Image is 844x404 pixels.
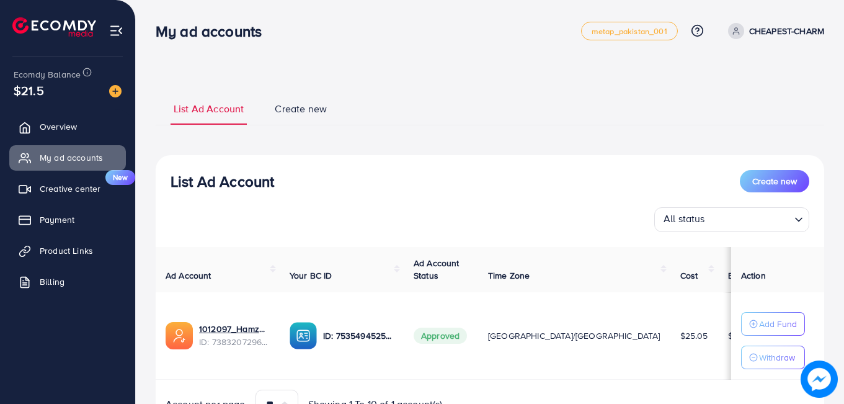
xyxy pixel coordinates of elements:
div: <span class='underline'>1012097_HamzaGamdu_1719036914910</span></br>7383207296848986128 [199,323,270,348]
span: New [105,170,135,185]
a: Product Links [9,238,126,263]
span: Cost [680,269,698,282]
a: metap_pakistan_001 [581,22,678,40]
button: Withdraw [741,346,805,369]
img: menu [109,24,123,38]
img: image [109,85,122,97]
p: Add Fund [759,316,797,331]
span: All status [661,209,708,229]
span: $21.5 [14,81,44,99]
input: Search for option [709,210,789,229]
span: Payment [40,213,74,226]
p: Withdraw [759,350,795,365]
span: Ad Account [166,269,211,282]
a: My ad accounts [9,145,126,170]
a: Payment [9,207,126,232]
a: Overview [9,114,126,139]
span: Product Links [40,245,93,257]
span: Creative center [40,182,100,195]
span: ID: 7383207296848986128 [199,336,270,348]
span: Action [741,269,766,282]
a: Creative centerNew [9,176,126,201]
p: ID: 7535494525507207185 [323,328,394,343]
img: ic-ads-acc.e4c84228.svg [166,322,193,349]
span: metap_pakistan_001 [592,27,667,35]
span: Approved [414,328,467,344]
span: Create new [752,175,797,187]
div: Search for option [654,207,809,232]
a: CHEAPEST-CHARM [723,23,824,39]
button: Create new [740,170,809,192]
span: Ecomdy Balance [14,68,81,81]
span: Time Zone [488,269,530,282]
img: ic-ba-acc.ded83a64.svg [290,322,317,349]
a: Billing [9,269,126,294]
a: 1012097_HamzaGamdu_1719036914910 [199,323,270,335]
span: [GEOGRAPHIC_DATA]/[GEOGRAPHIC_DATA] [488,330,660,342]
h3: My ad accounts [156,22,272,40]
span: Overview [40,120,77,133]
img: image [801,361,837,397]
span: List Ad Account [174,102,244,116]
h3: List Ad Account [171,173,274,191]
span: Ad Account Status [414,257,460,282]
span: Your BC ID [290,269,332,282]
img: logo [12,17,96,37]
span: Billing [40,276,64,288]
span: Create new [275,102,327,116]
button: Add Fund [741,312,805,336]
span: My ad accounts [40,151,103,164]
span: $25.05 [680,330,708,342]
p: CHEAPEST-CHARM [749,24,824,38]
